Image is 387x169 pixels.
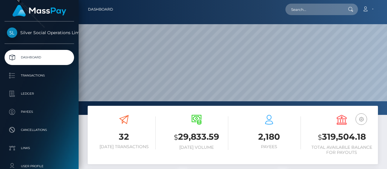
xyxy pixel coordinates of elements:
a: Dashboard [88,3,113,16]
small: $ [174,133,178,141]
h6: [DATE] Volume [165,145,228,150]
img: Silver Social Operations Limited [7,28,17,38]
a: Ledger [5,86,74,101]
p: Cancellations [7,125,72,135]
a: Transactions [5,68,74,83]
h6: Total Available Balance for Payouts [310,145,373,155]
a: Payees [5,104,74,119]
small: $ [318,133,322,141]
h6: [DATE] Transactions [92,144,156,149]
a: Cancellations [5,122,74,138]
p: Transactions [7,71,72,80]
input: Search... [285,4,342,15]
h6: Payees [237,144,301,149]
span: Silver Social Operations Limited [5,30,74,35]
h3: 319,504.18 [310,131,373,143]
a: Dashboard [5,50,74,65]
p: Ledger [7,89,72,98]
h3: 29,833.59 [165,131,228,143]
h3: 32 [92,131,156,143]
h3: 2,180 [237,131,301,143]
p: Dashboard [7,53,72,62]
img: MassPay Logo [12,5,66,17]
a: Links [5,141,74,156]
p: Links [7,144,72,153]
p: Payees [7,107,72,116]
